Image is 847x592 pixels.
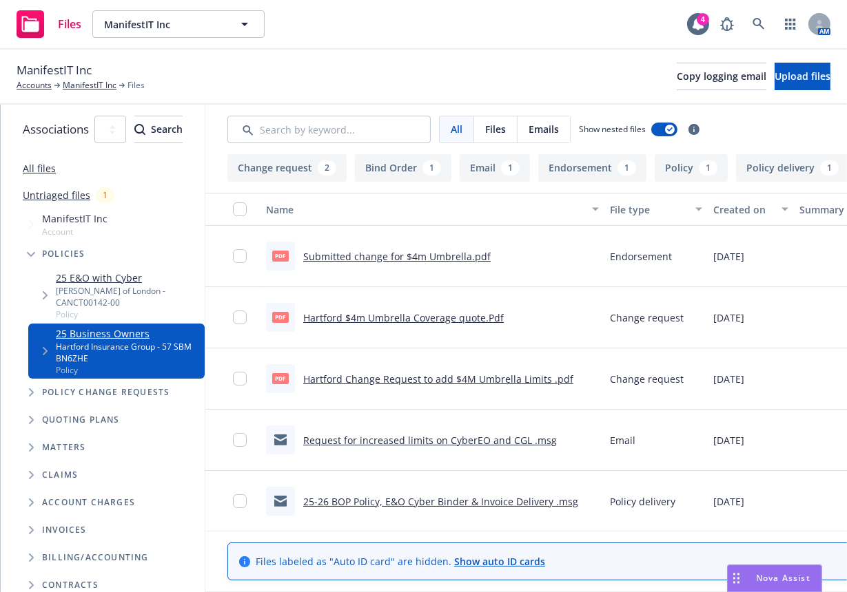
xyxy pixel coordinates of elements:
[677,63,766,90] button: Copy logging email
[23,188,90,202] a: Untriaged files
[56,285,199,308] div: [PERSON_NAME] of London - CANCT00142-00
[42,416,120,424] span: Quoting plans
[355,154,451,182] button: Bind Order
[42,581,99,589] span: Contracts
[92,10,265,38] button: ManifestIT Inc
[713,372,744,386] span: [DATE]
[227,154,347,182] button: Change request
[303,434,557,447] a: Request for increased limits on CyberEO and CGL .msg
[485,122,506,136] span: Files
[318,160,336,176] div: 2
[104,17,223,32] span: ManifestIT Inc
[713,202,773,217] div: Created on
[256,554,545,569] span: Files labeled as "Auto ID card" are hidden.
[697,13,709,25] div: 4
[56,271,199,285] a: 25 E&O with Cyber
[23,120,89,138] span: Associations
[745,10,773,38] a: Search
[610,249,672,264] span: Endorsement
[777,10,804,38] a: Switch app
[233,310,247,324] input: Toggle Row Selected
[17,79,52,92] a: Accounts
[261,193,604,226] button: Name
[303,311,504,324] a: Hartford $4m Umbrella Coverage quote.Pdf
[96,187,114,203] div: 1
[303,495,578,508] a: 25-26 BOP Policy, E&O Cyber Binder & Invoice Delivery .msg
[713,494,744,509] span: [DATE]
[618,160,636,176] div: 1
[42,388,170,397] span: Policy change requests
[713,249,744,264] span: [DATE]
[728,565,745,591] div: Drag to move
[501,160,520,176] div: 1
[708,193,794,226] button: Created on
[610,433,635,447] span: Email
[604,193,708,226] button: File type
[56,326,199,341] a: 25 Business Owners
[610,310,684,325] span: Change request
[756,572,810,584] span: Nova Assist
[538,154,646,182] button: Endorsement
[272,251,289,261] span: pdf
[134,124,145,135] svg: Search
[42,526,87,534] span: Invoices
[11,5,87,43] a: Files
[266,202,584,217] div: Name
[610,372,684,386] span: Change request
[713,310,744,325] span: [DATE]
[529,122,559,136] span: Emails
[56,308,199,320] span: Policy
[63,79,116,92] a: ManifestIT Inc
[713,10,741,38] a: Report a Bug
[727,564,822,592] button: Nova Assist
[134,116,183,142] div: Search
[775,70,830,83] span: Upload files
[233,494,247,508] input: Toggle Row Selected
[272,373,289,383] span: pdf
[579,123,646,135] span: Show nested files
[134,116,183,143] button: SearchSearch
[451,122,462,136] span: All
[655,154,728,182] button: Policy
[233,202,247,216] input: Select all
[56,364,199,376] span: Policy
[42,211,108,226] span: ManifestIT Inc
[1,209,205,544] div: Tree Example
[233,249,247,263] input: Toggle Row Selected
[454,555,545,568] a: Show auto ID cards
[610,202,687,217] div: File type
[42,250,85,258] span: Policies
[42,443,85,452] span: Matters
[42,553,149,562] span: Billing/Accounting
[303,372,573,385] a: Hartford Change Request to add $4M Umbrella Limits .pdf
[42,498,135,507] span: Account charges
[23,162,56,175] a: All files
[233,372,247,385] input: Toggle Row Selected
[713,433,744,447] span: [DATE]
[233,433,247,447] input: Toggle Row Selected
[677,70,766,83] span: Copy logging email
[227,116,431,143] input: Search by keyword...
[42,471,78,479] span: Claims
[303,250,491,263] a: Submitted change for $4m Umbrella.pdf
[610,494,675,509] span: Policy delivery
[127,79,145,92] span: Files
[460,154,530,182] button: Email
[775,63,830,90] button: Upload files
[699,160,717,176] div: 1
[272,312,289,322] span: Pdf
[820,160,839,176] div: 1
[17,61,92,79] span: ManifestIT Inc
[56,341,199,364] div: Hartford Insurance Group - 57 SBM BN6ZHE
[42,226,108,237] span: Account
[58,19,81,30] span: Files
[422,160,441,176] div: 1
